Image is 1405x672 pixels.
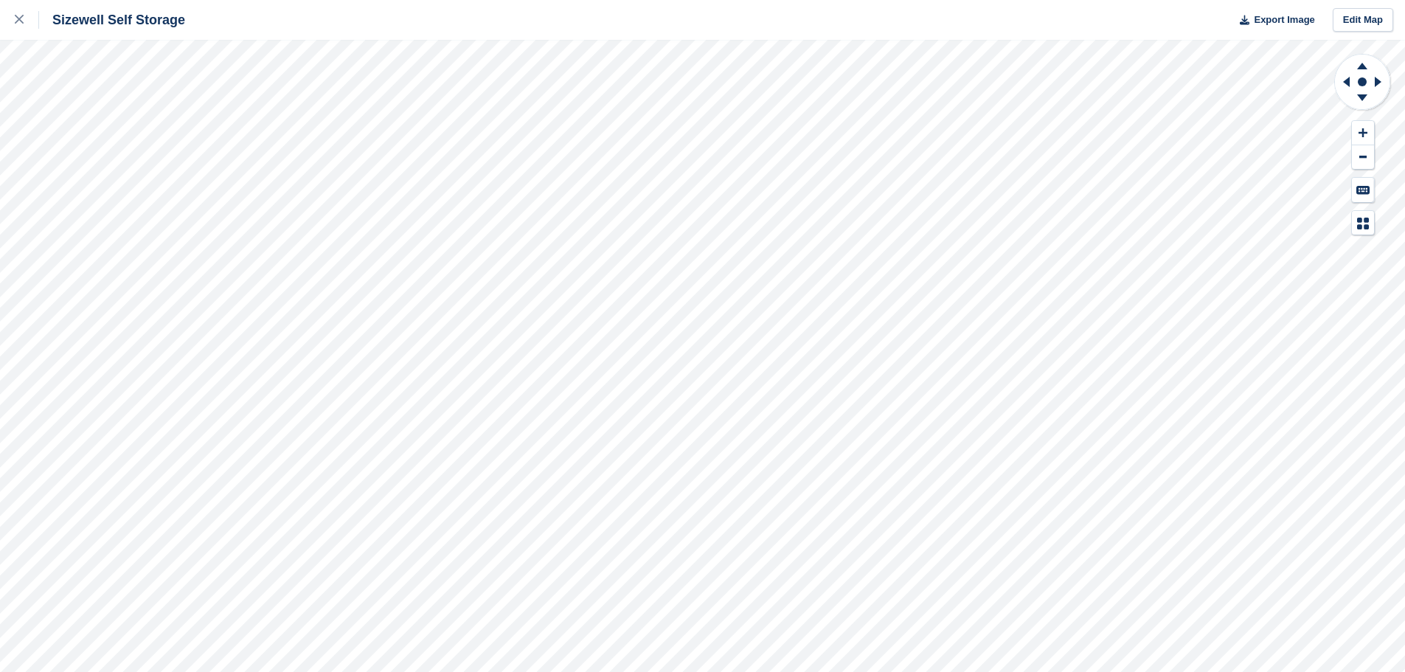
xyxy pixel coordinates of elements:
[1254,13,1314,27] span: Export Image
[1333,8,1393,32] a: Edit Map
[1352,211,1374,235] button: Map Legend
[1352,145,1374,170] button: Zoom Out
[1231,8,1315,32] button: Export Image
[39,11,185,29] div: Sizewell Self Storage
[1352,178,1374,202] button: Keyboard Shortcuts
[1352,121,1374,145] button: Zoom In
